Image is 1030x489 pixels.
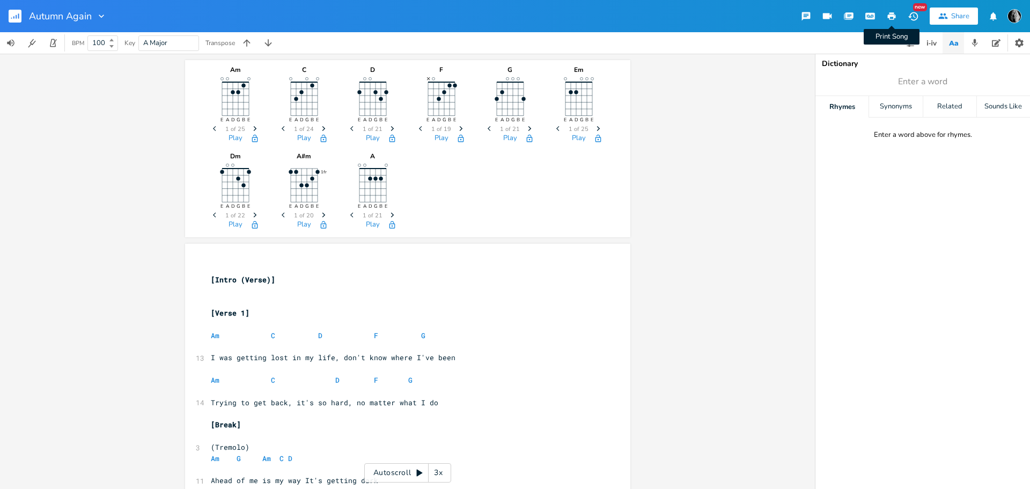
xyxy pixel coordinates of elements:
div: Share [951,11,969,21]
text: G [236,203,240,209]
button: Play [366,221,380,230]
text: B [447,116,451,123]
text: D [231,116,234,123]
text: E [357,203,360,209]
text: D [505,116,509,123]
span: G [421,331,425,340]
div: New [913,3,927,11]
span: D [335,375,340,385]
text: E [357,116,360,123]
text: B [379,203,382,209]
text: B [310,203,313,209]
button: Play [229,134,242,143]
button: Play [229,221,242,230]
text: A [294,203,298,209]
text: G [236,116,240,123]
span: 1 of 21 [363,126,382,132]
span: A Major [143,38,167,48]
text: D [299,203,303,209]
span: 1 of 24 [294,126,314,132]
text: E [384,116,387,123]
text: A [500,116,504,123]
span: G [237,454,241,463]
div: Related [923,96,976,118]
text: A [363,116,366,123]
div: Dictionary [822,60,1024,68]
span: I was getting lost in my life, don't know where I've been [211,353,455,362]
text: G [373,203,377,209]
text: B [379,116,382,123]
img: RTW72 [1007,9,1021,23]
span: 1 of 21 [500,126,520,132]
text: D [231,203,234,209]
span: 1 of 25 [569,126,588,132]
span: F [374,331,378,340]
text: E [315,116,318,123]
text: A [363,203,366,209]
span: Trying to get back, it's so hard, no matter what I do [211,398,438,407]
text: D [437,116,440,123]
span: C [279,454,284,463]
button: Play [366,134,380,143]
text: E [247,116,249,123]
text: G [305,116,308,123]
text: D [574,116,578,123]
span: C [271,375,275,385]
text: E [426,116,429,123]
text: B [241,116,245,123]
span: 1 of 21 [363,213,382,218]
button: Play [297,221,311,230]
div: G [483,67,537,73]
text: E [247,203,249,209]
text: E [384,203,387,209]
text: G [579,116,583,123]
span: Enter a word [898,76,947,88]
span: [Intro (Verse)] [211,275,275,284]
span: 1 of 22 [225,213,245,218]
div: Em [552,67,606,73]
span: [Break] [211,420,241,429]
text: A [569,116,572,123]
button: Play [435,134,448,143]
span: D [288,454,292,463]
div: A#m [277,153,331,159]
span: 1 of 20 [294,213,314,218]
span: C [271,331,275,340]
text: E [220,203,223,209]
span: Ahead of me is my way It's getting dark [211,476,378,485]
text: A [294,116,298,123]
span: Am [211,454,219,463]
span: Am [211,375,219,385]
span: (Tremolo) [211,442,249,452]
text: E [289,116,291,123]
div: 3x [429,463,448,483]
div: C [277,67,331,73]
text: E [289,203,291,209]
div: Synonyms [869,96,922,118]
text: E [220,116,223,123]
span: G [408,375,413,385]
text: E [453,116,455,123]
text: E [521,116,524,123]
button: Play [297,134,311,143]
text: D [368,203,372,209]
text: 1fr [320,169,326,175]
text: D [299,116,303,123]
span: F [374,375,378,385]
span: D [318,331,322,340]
span: 1 of 25 [225,126,245,132]
div: Am [209,67,262,73]
div: Dm [209,153,262,159]
div: D [346,67,400,73]
span: Am [262,454,271,463]
text: E [495,116,497,123]
div: Key [124,40,135,46]
button: Play [503,134,517,143]
text: E [590,116,593,123]
text: × [426,74,430,83]
span: Am [211,331,219,340]
span: Autumn Again [29,11,92,21]
text: B [585,116,588,123]
text: G [511,116,514,123]
button: Print Song [881,6,902,26]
